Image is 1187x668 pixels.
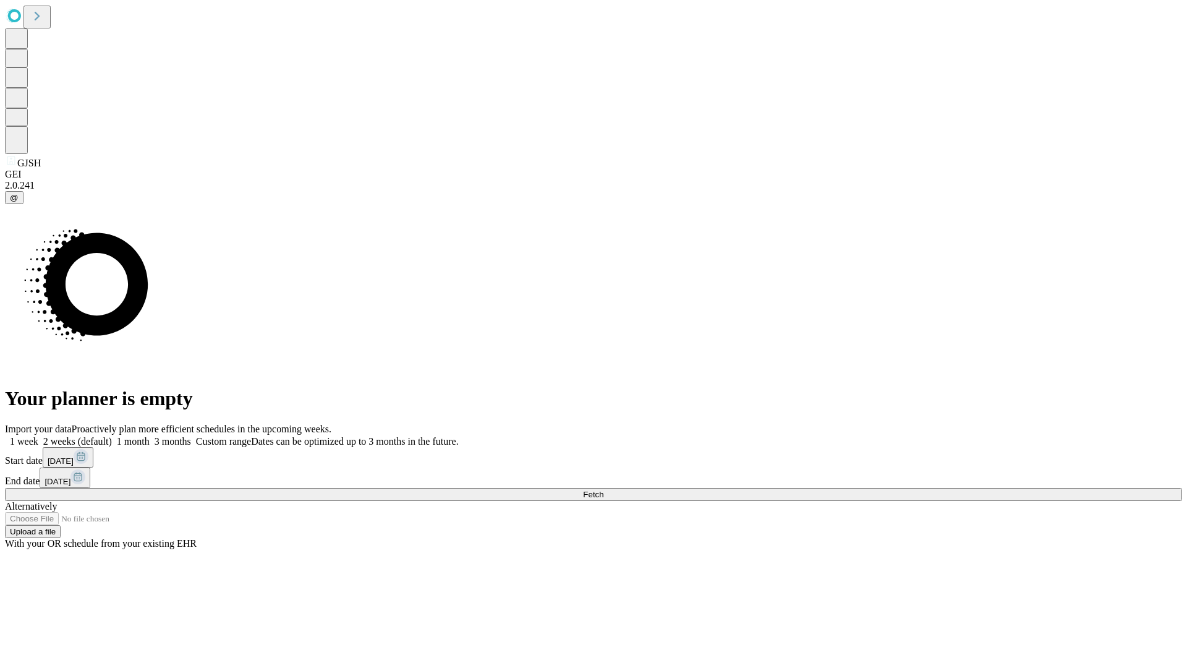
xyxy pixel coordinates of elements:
span: GJSH [17,158,41,168]
span: With your OR schedule from your existing EHR [5,538,197,549]
span: 2 weeks (default) [43,436,112,447]
div: GEI [5,169,1182,180]
button: @ [5,191,23,204]
span: 1 month [117,436,150,447]
span: [DATE] [45,477,70,486]
span: 3 months [155,436,191,447]
span: Alternatively [5,501,57,512]
span: Proactively plan more efficient schedules in the upcoming weeks. [72,424,331,434]
span: Import your data [5,424,72,434]
span: 1 week [10,436,38,447]
div: Start date [5,447,1182,468]
button: Upload a file [5,525,61,538]
span: [DATE] [48,456,74,466]
button: Fetch [5,488,1182,501]
span: Fetch [583,490,603,499]
button: [DATE] [43,447,93,468]
div: 2.0.241 [5,180,1182,191]
h1: Your planner is empty [5,387,1182,410]
span: @ [10,193,19,202]
span: Dates can be optimized up to 3 months in the future. [251,436,458,447]
div: End date [5,468,1182,488]
span: Custom range [196,436,251,447]
button: [DATE] [40,468,90,488]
